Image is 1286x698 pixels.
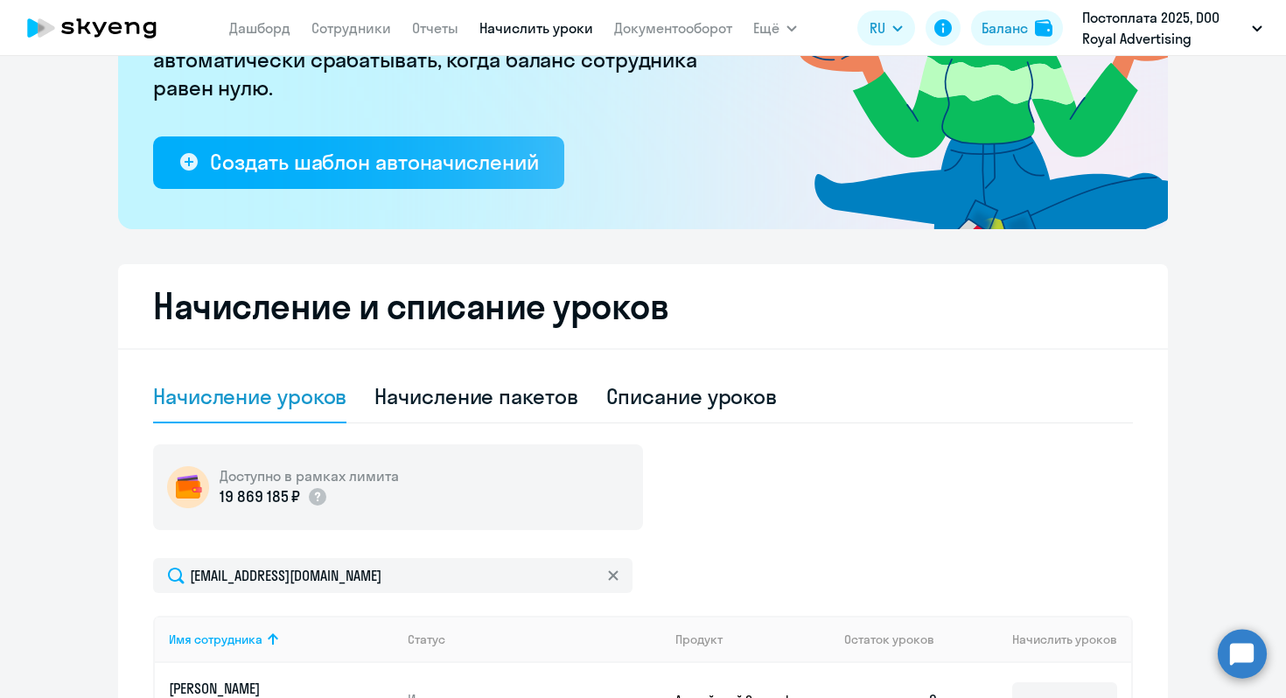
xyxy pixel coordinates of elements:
[169,679,365,698] p: [PERSON_NAME]
[153,285,1133,327] h2: Начисление и списание уроков
[753,17,779,38] span: Ещё
[953,616,1131,663] th: Начислить уроков
[606,382,778,410] div: Списание уроков
[374,382,577,410] div: Начисление пакетов
[753,10,797,45] button: Ещё
[1082,7,1245,49] p: Постоплата 2025, DOO Royal Advertising
[311,19,391,37] a: Сотрудники
[971,10,1063,45] button: Балансbalance
[153,382,346,410] div: Начисление уроков
[844,632,934,647] span: Остаток уроков
[210,148,538,176] div: Создать шаблон автоначислений
[153,558,633,593] input: Поиск по имени, email, продукту или статусу
[169,632,394,647] div: Имя сотрудника
[408,632,445,647] div: Статус
[844,632,953,647] div: Остаток уроков
[982,17,1028,38] div: Баланс
[167,466,209,508] img: wallet-circle.png
[479,19,593,37] a: Начислить уроки
[614,19,732,37] a: Документооборот
[1073,7,1271,49] button: Постоплата 2025, DOO Royal Advertising
[675,632,723,647] div: Продукт
[153,136,564,189] button: Создать шаблон автоначислений
[169,632,262,647] div: Имя сотрудника
[675,632,831,647] div: Продукт
[412,19,458,37] a: Отчеты
[857,10,915,45] button: RU
[220,485,300,508] p: 19 869 185 ₽
[408,632,661,647] div: Статус
[220,466,399,485] h5: Доступно в рамках лимита
[870,17,885,38] span: RU
[1035,19,1052,37] img: balance
[229,19,290,37] a: Дашборд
